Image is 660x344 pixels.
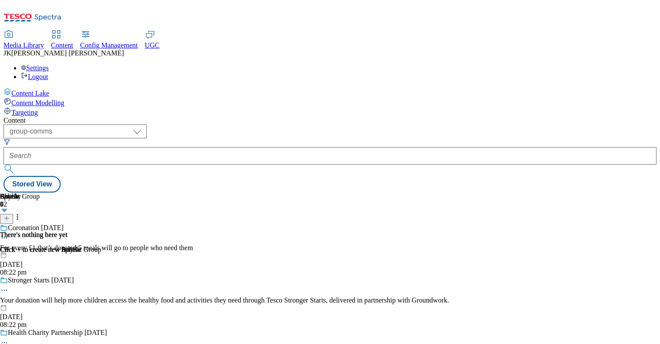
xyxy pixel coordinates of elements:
a: Content [51,31,73,49]
span: [PERSON_NAME] [PERSON_NAME] [11,49,124,57]
a: Targeting [3,107,657,117]
span: Content Modelling [11,99,64,107]
div: Content [3,117,657,124]
a: Settings [21,64,49,72]
a: UGC [145,31,160,49]
span: Content Lake [11,89,49,97]
span: Targeting [11,109,38,116]
span: JK [3,49,11,57]
span: UGC [145,41,160,49]
input: Search [3,147,657,165]
a: Config Management [80,31,138,49]
div: Stronger Starts [DATE] [8,276,74,284]
span: Config Management [80,41,138,49]
a: Media Library [3,31,44,49]
span: Media Library [3,41,44,49]
a: Logout [21,73,48,80]
a: Content Lake [3,88,657,97]
button: Stored View [3,176,61,193]
a: Content Modelling [3,97,657,107]
span: Content [51,41,73,49]
div: Health Charity Partnership [DATE] [8,329,107,337]
svg: Search Filters [3,138,10,145]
